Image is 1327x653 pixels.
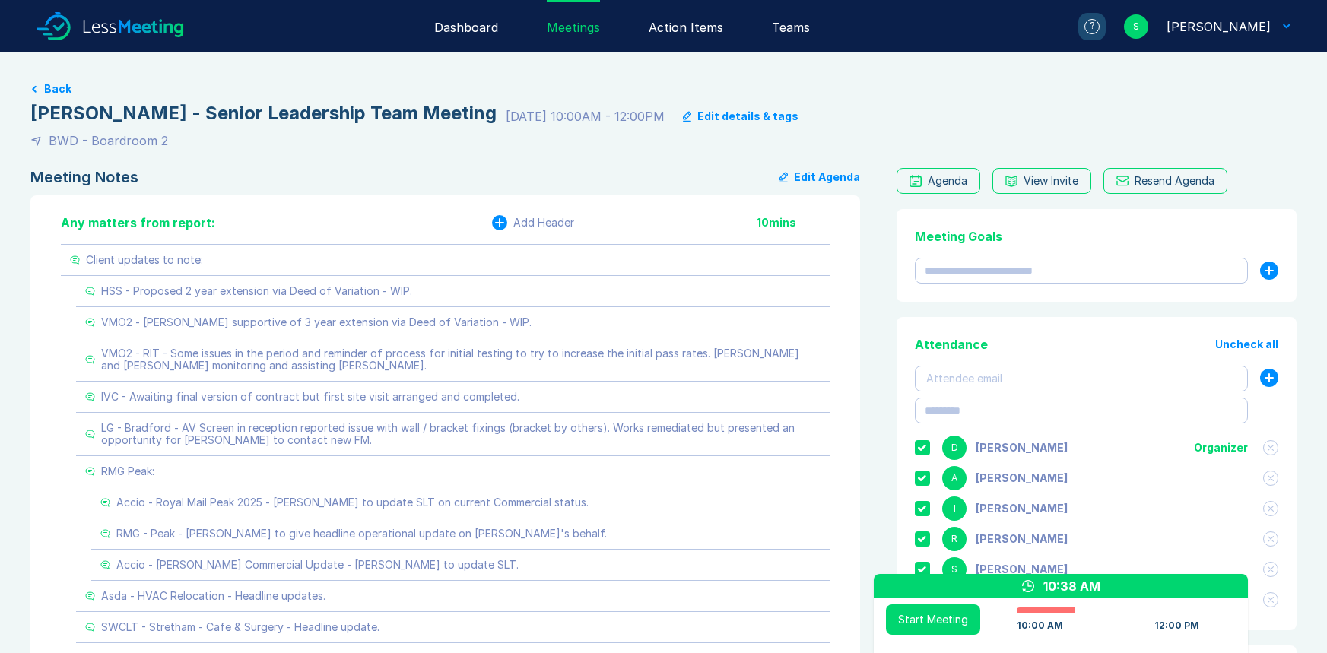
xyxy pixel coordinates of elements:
div: S [942,557,967,582]
div: Scott Drewery [976,563,1068,575]
button: Edit details & tags [683,110,798,122]
div: VMO2 - RIT - Some issues in the period and reminder of process for initial testing to try to incr... [101,347,821,372]
div: Client updates to note: [86,254,203,266]
div: ? [1084,19,1100,34]
div: Iain Parnell [976,502,1068,515]
div: 10:38 AM [1043,577,1100,595]
div: RMG Peak: [101,465,154,477]
div: 10 mins [757,217,830,229]
div: [PERSON_NAME] - Senior Leadership Team Meeting [30,101,497,125]
div: 12:00 PM [1154,620,1199,632]
div: RMG - Peak - [PERSON_NAME] to give headline operational update on [PERSON_NAME]'s behalf. [116,528,607,540]
div: Agenda [928,175,967,187]
div: Accio - [PERSON_NAME] Commercial Update - [PERSON_NAME] to update SLT. [116,559,519,571]
div: Attendance [915,335,988,353]
div: Ashley Walters [976,472,1068,484]
div: Meeting Notes [30,168,138,186]
div: Resend Agenda [1135,175,1214,187]
div: I [942,496,967,521]
button: Edit Agenda [779,168,860,186]
div: Organizer [1194,442,1248,454]
button: Uncheck all [1215,338,1278,350]
button: View Invite [992,168,1091,194]
div: [DATE] 10:00AM - 12:00PM [506,107,665,125]
div: View Invite [1024,175,1078,187]
div: BWD - Boardroom 2 [49,132,168,150]
div: Danny Sisson [976,442,1068,454]
div: S [1124,14,1148,39]
div: Accio - Royal Mail Peak 2025 - [PERSON_NAME] to update SLT on current Commercial status. [116,496,589,509]
div: HSS - Proposed 2 year extension via Deed of Variation - WIP. [101,285,412,297]
button: Resend Agenda [1103,168,1227,194]
div: 10:00 AM [1017,620,1063,632]
button: Start Meeting [886,604,980,635]
div: LG - Bradford - AV Screen in reception reported issue with wall / bracket fixings (bracket by oth... [101,422,821,446]
div: VMO2 - [PERSON_NAME] supportive of 3 year extension via Deed of Variation - WIP. [101,316,532,328]
div: IVC - Awaiting final version of contract but first site visit arranged and completed. [101,391,519,403]
div: Scott Drewery [1167,17,1271,36]
div: Any matters from report: [61,214,215,232]
div: A [942,466,967,490]
a: ? [1060,13,1106,40]
div: Richard Rust [976,533,1068,545]
div: D [942,436,967,460]
a: Agenda [897,168,980,194]
button: Back [44,83,71,95]
div: Asda - HVAC Relocation - Headline updates. [101,590,325,602]
div: Add Header [513,217,574,229]
div: R [942,527,967,551]
div: Meeting Goals [915,227,1278,246]
a: Back [30,83,1297,95]
button: Add Header [492,215,574,230]
div: Edit details & tags [697,110,798,122]
div: SWCLT - Stretham - Cafe & Surgery - Headline update. [101,621,379,633]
